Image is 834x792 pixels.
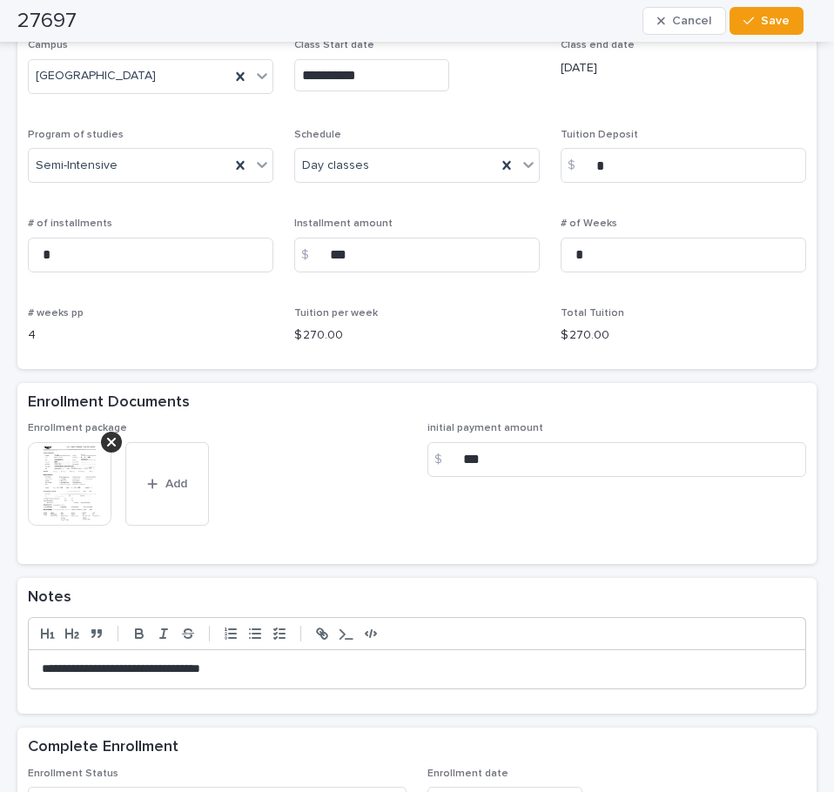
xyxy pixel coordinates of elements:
[427,769,508,779] span: Enrollment date
[36,67,156,85] span: [GEOGRAPHIC_DATA]
[28,769,118,779] span: Enrollment Status
[28,326,273,345] p: 4
[28,40,68,50] span: Campus
[427,423,543,433] span: initial payment amount
[165,478,187,490] span: Add
[672,15,711,27] span: Cancel
[730,7,804,35] button: Save
[294,326,540,345] p: $ 270.00
[28,423,127,433] span: Enrollment package
[561,308,624,319] span: Total Tuition
[294,308,378,319] span: Tuition per week
[294,130,341,140] span: Schedule
[561,59,806,77] p: [DATE]
[294,40,374,50] span: Class Start date
[302,157,369,175] span: Day classes
[28,308,84,319] span: # weeks pp
[28,130,124,140] span: Program of studies
[28,588,71,607] h2: Notes
[28,393,190,413] h2: Enrollment Documents
[28,218,112,229] span: # of installments
[294,218,393,229] span: Installment amount
[561,130,638,140] span: Tuition Deposit
[761,15,790,27] span: Save
[561,218,617,229] span: # of Weeks
[17,9,77,34] h2: 27697
[561,40,635,50] span: Class end date
[28,738,178,757] h2: Complete Enrollment
[561,148,595,183] div: $
[561,326,806,345] p: $ 270.00
[125,442,209,526] button: Add
[642,7,726,35] button: Cancel
[294,238,329,272] div: $
[36,157,118,175] span: Semi-Intensive
[427,442,462,477] div: $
